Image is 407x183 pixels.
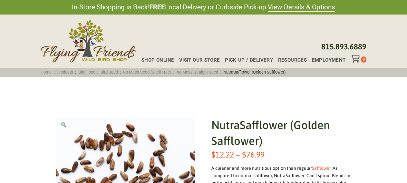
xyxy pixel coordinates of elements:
[363,57,365,62] span: 0
[268,3,335,12] a: View Details & Options
[41,20,136,63] img: Flying Friends Wild Bird Shop Logo
[136,58,174,63] a: Shop Online
[242,150,265,159] bdi: 76.99
[39,70,287,75] span: : : : : : :
[236,150,240,159] span: –
[312,166,331,171] a: Safflower
[221,70,288,75] span: NutraSafflower (Golden Safflower)
[56,117,72,133] a: View full-screen image gallery
[39,70,54,75] a: Home
[312,58,346,63] span: Employment
[278,58,307,63] span: Resources
[98,70,120,75] a: Bird Seed
[61,122,66,127] img: 🔍
[321,42,366,51] a: 815.893.6889
[220,58,273,63] a: Pick-up / Delivery
[76,70,97,75] a: Bird Food
[307,58,345,63] a: Employment
[273,58,307,63] a: Resources
[174,70,220,75] a: No Mess Straight Seed
[174,58,220,63] a: Visit Our Store
[211,150,234,159] bdi: 12.22
[352,55,361,63] div: Toggle Off Canvas Content
[150,3,165,11] strong: FREE
[179,58,220,63] span: Visit Our Store
[211,117,351,149] h1: NutraSafflower (Golden Safflower)
[121,70,173,75] a: No Mess Seed (Shell Free)
[225,58,273,63] span: Pick-up / Delivery
[55,70,75,75] a: Products
[211,150,216,159] span: $
[141,58,174,63] span: Shop Online
[72,3,335,12] span: In-Store Shopping is Back! Local Delivery or Curbside Pick-up.
[242,150,246,159] span: $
